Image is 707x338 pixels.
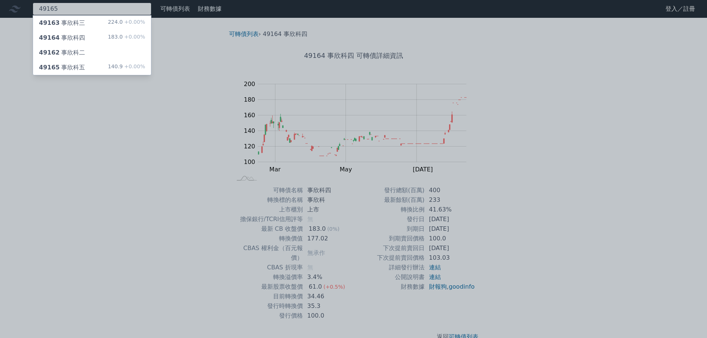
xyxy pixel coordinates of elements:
[33,45,151,60] a: 49162事欣科二
[123,19,145,25] span: +0.00%
[108,19,145,27] div: 224.0
[123,34,145,40] span: +0.00%
[39,64,60,71] span: 49165
[33,30,151,45] a: 49164事欣科四 183.0+0.00%
[670,302,707,338] iframe: Chat Widget
[108,33,145,42] div: 183.0
[39,19,85,27] div: 事欣科三
[39,19,60,26] span: 49163
[33,16,151,30] a: 49163事欣科三 224.0+0.00%
[39,48,85,57] div: 事欣科二
[123,63,145,69] span: +0.00%
[39,49,60,56] span: 49162
[108,63,145,72] div: 140.9
[39,63,85,72] div: 事欣科五
[39,34,60,41] span: 49164
[33,60,151,75] a: 49165事欣科五 140.9+0.00%
[39,33,85,42] div: 事欣科四
[670,302,707,338] div: 聊天小工具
